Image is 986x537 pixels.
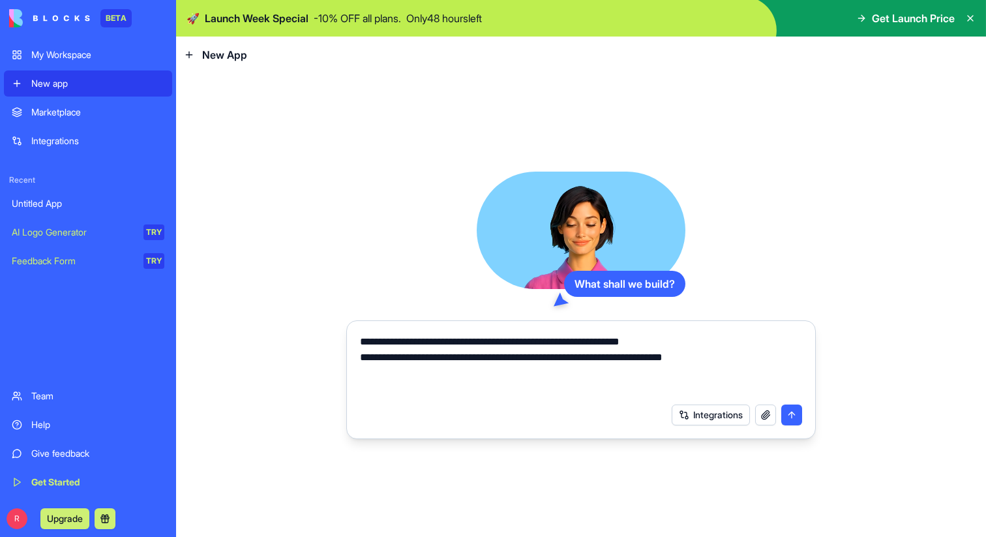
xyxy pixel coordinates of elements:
textarea: Message… [11,400,250,422]
a: AI Logo GeneratorTRY [4,219,172,245]
div: TRY [143,253,164,269]
div: Marketplace [31,106,164,119]
p: - 10 % OFF all plans. [314,10,401,26]
div: What shall we build? [564,271,685,297]
div: Untitled App [12,197,164,210]
div: Hey [PERSON_NAME] 👋 [21,83,203,96]
a: Marketplace [4,99,172,125]
a: Feedback FormTRY [4,248,172,274]
a: BETA [9,9,132,27]
button: go back [8,5,33,30]
span: Recent [4,175,172,185]
div: Shelly • 13m ago [21,138,89,146]
div: AI Logo Generator [12,226,134,239]
p: Only 48 hours left [406,10,482,26]
a: Integrations [4,128,172,154]
span: Launch Week Special [205,10,308,26]
div: Get Started [31,476,164,489]
a: Untitled App [4,191,172,217]
span: New App [202,47,247,63]
div: Close [229,5,252,29]
a: New app [4,70,172,97]
div: Give feedback [31,447,164,460]
button: Gif picker [41,427,52,438]
span: R [7,508,27,529]
div: Feedback Form [12,254,134,268]
a: My Workspace [4,42,172,68]
div: Hey [PERSON_NAME] 👋Welcome to Blocks 🙌 I'm here if you have any questions!Shelly • 13m ago [10,75,214,136]
div: Shelly says… [10,75,250,164]
a: Help [4,412,172,438]
p: Active 30m ago [63,16,130,29]
button: Start recording [83,427,93,438]
button: Upgrade [40,508,89,529]
div: TRY [143,224,164,240]
div: Welcome to Blocks 🙌 I'm here if you have any questions! [21,102,203,128]
button: Send a message… [224,422,245,443]
div: New app [31,77,164,90]
div: Team [31,390,164,403]
img: Profile image for Shelly [37,7,58,28]
button: Integrations [672,405,750,425]
a: Get Started [4,469,172,495]
a: Give feedback [4,440,172,467]
button: Home [204,5,229,30]
div: My Workspace [31,48,164,61]
img: logo [9,9,90,27]
span: 🚀 [187,10,200,26]
span: Get Launch Price [872,10,955,26]
div: Integrations [31,134,164,147]
div: Help [31,418,164,431]
div: BETA [100,9,132,27]
button: Emoji picker [20,427,31,438]
a: Upgrade [40,512,89,525]
h1: Shelly [63,7,95,16]
button: Upload attachment [62,427,72,438]
a: Team [4,383,172,409]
